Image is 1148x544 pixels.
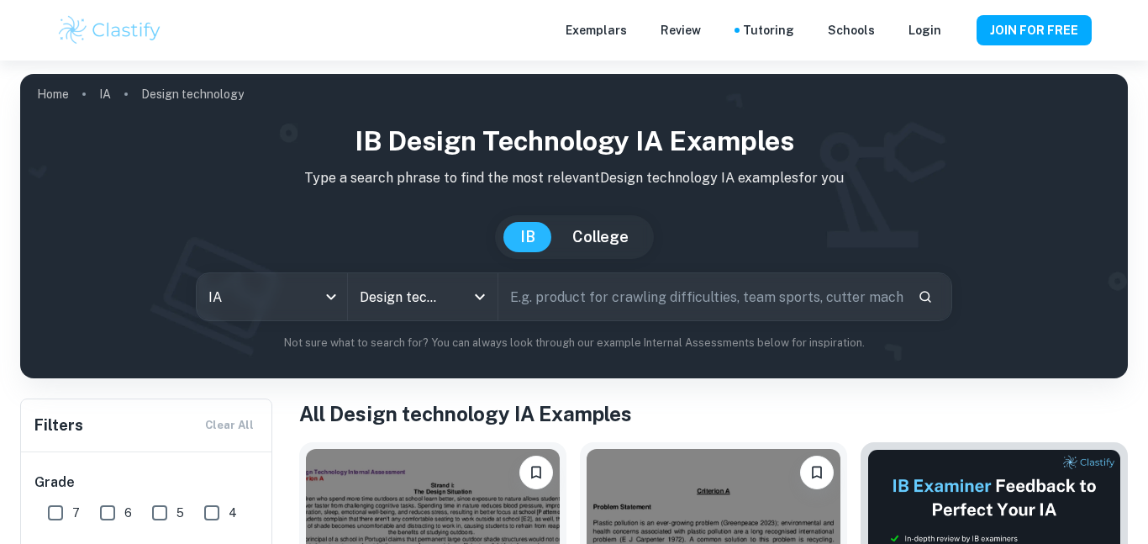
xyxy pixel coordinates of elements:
input: E.g. product for crawling difficulties, team sports, cutter machine... [498,273,904,320]
span: 4 [229,504,237,522]
img: profile cover [20,74,1128,378]
button: Help and Feedback [955,26,963,34]
a: Home [37,82,69,106]
button: Please log in to bookmark exemplars [519,456,553,489]
h1: IB Design technology IA examples [34,121,1114,161]
div: IA [197,273,347,320]
button: Open [468,285,492,309]
h6: Grade [34,473,260,493]
p: Design technology [141,85,244,103]
p: Not sure what to search for? You can always look through our example Internal Assessments below f... [34,335,1114,351]
span: 5 [176,504,184,522]
p: Type a search phrase to find the most relevant Design technology IA examples for you [34,168,1114,188]
p: Exemplars [566,21,627,40]
span: 7 [72,504,80,522]
p: Review [661,21,701,40]
a: IA [99,82,111,106]
h6: Filters [34,414,83,437]
button: JOIN FOR FREE [977,15,1092,45]
a: Login [908,21,941,40]
button: Search [911,283,940,311]
h1: All Design technology IA Examples [299,399,1128,429]
button: College [556,222,645,252]
button: IB [503,222,552,252]
button: Please log in to bookmark exemplars [800,456,834,489]
img: Clastify logo [56,13,163,47]
a: Tutoring [743,21,794,40]
span: 6 [124,504,132,522]
a: Schools [828,21,875,40]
